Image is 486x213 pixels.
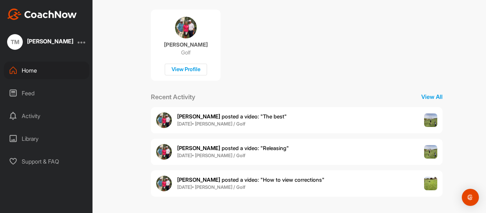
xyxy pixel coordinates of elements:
img: CoachNow [7,9,77,20]
b: [PERSON_NAME] [177,145,220,151]
b: [DATE] • [PERSON_NAME] / Golf [177,121,245,127]
img: user avatar [156,144,172,160]
img: post image [424,113,438,127]
b: [PERSON_NAME] [177,176,220,183]
span: posted a video : " How to view corrections " [177,176,324,183]
p: View All [421,92,443,101]
img: post image [424,145,438,159]
div: TM [7,34,23,50]
span: posted a video : " The best " [177,113,287,120]
img: user avatar [156,112,172,128]
b: [DATE] • [PERSON_NAME] / Golf [177,184,245,190]
div: Open Intercom Messenger [462,189,479,206]
p: Golf [181,49,191,56]
div: Support & FAQ [4,153,89,170]
img: user avatar [156,176,172,191]
p: [PERSON_NAME] [164,41,208,48]
div: Library [4,130,89,148]
img: coach avatar [175,17,197,38]
b: [DATE] • [PERSON_NAME] / Golf [177,153,245,158]
span: posted a video : " Releasing " [177,145,289,151]
p: Recent Activity [151,92,195,102]
div: View Profile [165,64,207,75]
img: post image [424,177,438,190]
div: Feed [4,84,89,102]
b: [PERSON_NAME] [177,113,220,120]
div: Activity [4,107,89,125]
div: [PERSON_NAME] [27,38,73,44]
div: Home [4,62,89,79]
